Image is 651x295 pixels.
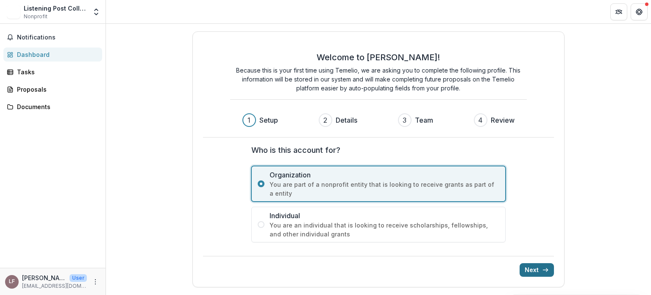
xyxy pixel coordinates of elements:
button: More [90,277,100,287]
p: [PERSON_NAME] [22,273,66,282]
h3: Details [336,115,357,125]
p: User [70,274,87,282]
div: 1 [248,115,250,125]
h3: Review [491,115,515,125]
span: You are part of a nonprofit entity that is looking to receive grants as part of a entity [270,180,499,198]
div: 3 [403,115,406,125]
p: Because this is your first time using Temelio, we are asking you to complete the following profil... [230,66,527,93]
div: Listening Post Collective (project of Internews Network) [24,4,87,13]
button: Get Help [631,3,648,20]
p: [EMAIL_ADDRESS][DOMAIN_NAME] [22,282,87,290]
button: Open entity switcher [90,3,102,20]
span: Individual [270,211,499,221]
div: Tasks [17,67,95,76]
button: Next [520,263,554,277]
h3: Team [415,115,433,125]
span: Organization [270,170,499,180]
h3: Setup [259,115,278,125]
a: Tasks [3,65,102,79]
h2: Welcome to [PERSON_NAME]! [317,52,440,62]
a: Documents [3,100,102,114]
div: Documents [17,102,95,111]
div: 4 [478,115,483,125]
div: 2 [323,115,327,125]
a: Dashboard [3,48,102,62]
span: You are an individual that is looking to receive scholarships, fellowships, and other individual ... [270,221,499,239]
span: Nonprofit [24,13,47,20]
a: Proposals [3,82,102,96]
div: Progress [242,113,515,127]
button: Notifications [3,31,102,44]
label: Who is this account for? [251,144,501,156]
span: Notifications [17,34,99,41]
img: Listening Post Collective (project of Internews Network) [7,5,20,19]
div: Lena Fultz [9,279,15,284]
div: Dashboard [17,50,95,59]
div: Proposals [17,85,95,94]
button: Partners [610,3,627,20]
